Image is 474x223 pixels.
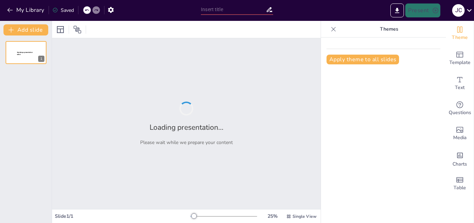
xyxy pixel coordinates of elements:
[446,46,474,71] div: Add ready made slides
[446,96,474,121] div: Get real-time input from your audience
[452,4,465,17] div: J C
[55,24,66,35] div: Layout
[38,56,44,62] div: 1
[452,160,467,168] span: Charts
[405,3,440,17] button: Present
[55,213,191,220] div: Slide 1 / 1
[446,121,474,146] div: Add images, graphics, shapes or video
[6,41,46,64] div: 1
[3,24,48,35] button: Add slide
[140,139,233,146] p: Please wait while we prepare your content
[73,25,82,34] span: Position
[449,59,471,66] span: Template
[5,5,47,16] button: My Library
[52,7,74,14] div: Saved
[17,51,33,55] span: Sendsteps presentation editor
[390,3,404,17] button: Export to PowerPoint
[446,171,474,196] div: Add a table
[449,109,471,117] span: Questions
[455,84,465,91] span: Text
[453,134,467,142] span: Media
[452,3,465,17] button: J C
[452,34,468,41] span: Theme
[454,184,466,192] span: Table
[446,146,474,171] div: Add charts and graphs
[446,21,474,46] div: Change the overall theme
[327,55,399,64] button: Apply theme to all slides
[446,71,474,96] div: Add text boxes
[201,5,266,15] input: Insert title
[264,213,281,220] div: 25 %
[150,122,223,132] h2: Loading presentation...
[339,21,439,38] p: Themes
[293,214,316,219] span: Single View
